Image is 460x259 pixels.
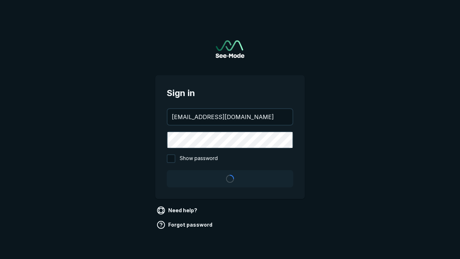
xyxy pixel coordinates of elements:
a: Forgot password [155,219,215,231]
input: your@email.com [167,109,293,125]
img: See-Mode Logo [216,40,244,58]
span: Sign in [167,87,293,100]
a: Go to sign in [216,40,244,58]
a: Need help? [155,205,200,216]
span: Show password [180,154,218,163]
